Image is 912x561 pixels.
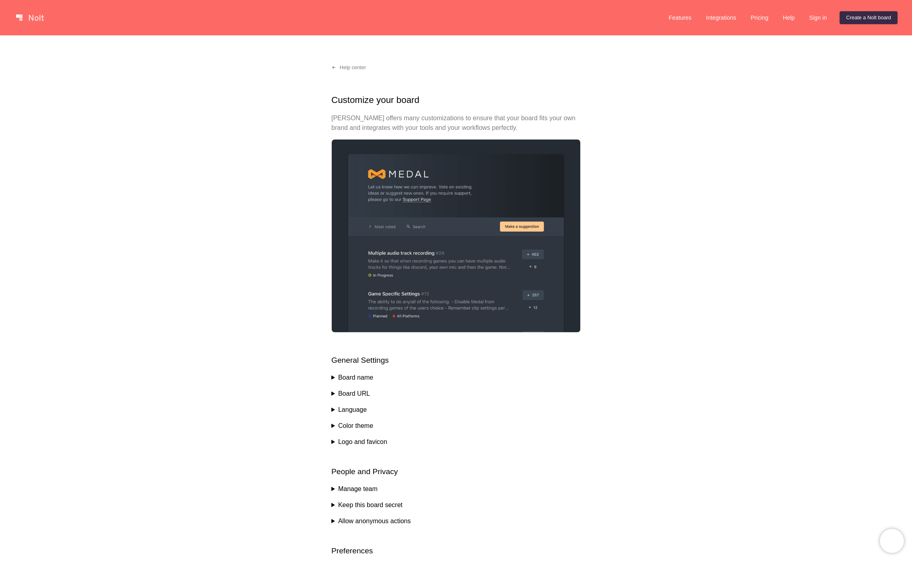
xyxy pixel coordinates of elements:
p: [PERSON_NAME] offers many customizations to ensure that your board fits your own brand and integr... [331,113,581,133]
summary: Manage team [331,484,581,494]
summary: Board URL [331,389,581,399]
h2: Preferences [331,545,581,557]
a: Create a Nolt board [840,11,898,24]
a: Help center [325,61,372,74]
a: Help [776,11,801,24]
h2: General Settings [331,355,581,366]
h1: Customize your board [331,93,581,107]
summary: Color theme [331,421,581,431]
a: Pricing [744,11,775,24]
iframe: Chatra live chat [880,529,904,553]
a: Features [662,11,698,24]
summary: Allow anonymous actions [331,516,581,526]
summary: Keep this board secret [331,500,581,510]
summary: Language [331,405,581,415]
summary: Board name [331,373,581,382]
a: Integrations [699,11,742,24]
img: Examples of board customizations [331,139,581,333]
a: Sign in [803,11,833,24]
h2: People and Privacy [331,466,581,478]
summary: Logo and favicon [331,437,581,447]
